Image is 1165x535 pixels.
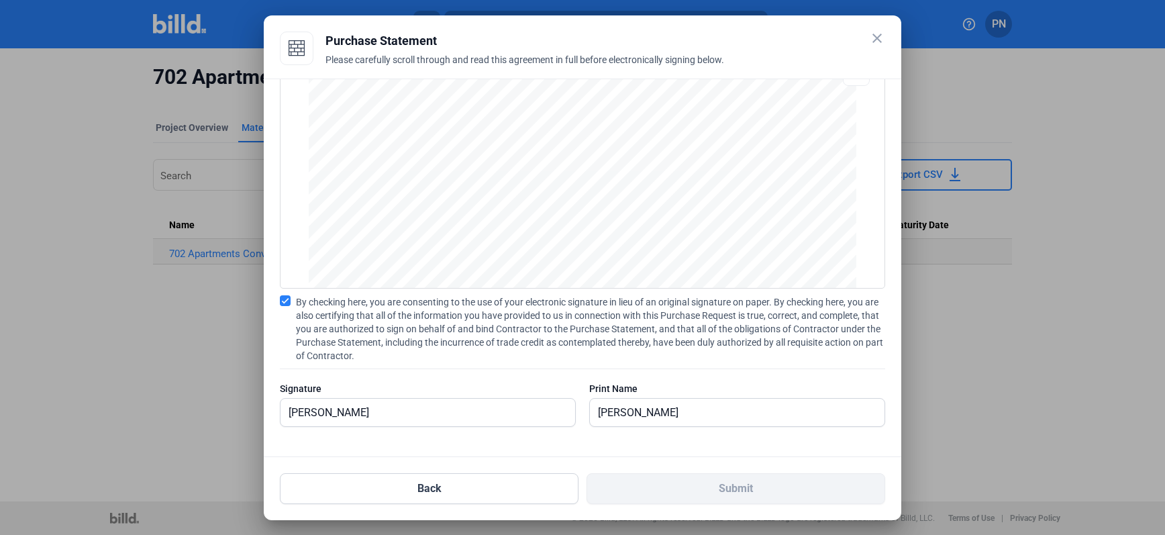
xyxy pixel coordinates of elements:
[587,473,885,504] button: Submit
[758,220,776,228] span: $0.00
[325,53,885,83] div: Please carefully scroll through and read this agreement in full before electronically signing below.
[280,382,576,395] div: Signature
[590,399,870,426] input: Print Name
[325,32,885,50] div: Purchase Statement
[646,193,671,203] span: Total
[646,220,736,230] span: Payments/Credits
[570,258,595,266] span: Page 2
[740,244,776,252] span: $18,168.51
[589,382,885,395] div: Print Name
[646,242,731,256] span: Balance Due
[869,30,885,46] mat-icon: close
[740,194,776,202] span: $18,168.51
[281,399,575,426] input: Signature
[280,473,578,504] button: Back
[296,295,885,362] span: By checking here, you are consenting to the use of your electronic signature in lieu of an origin...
